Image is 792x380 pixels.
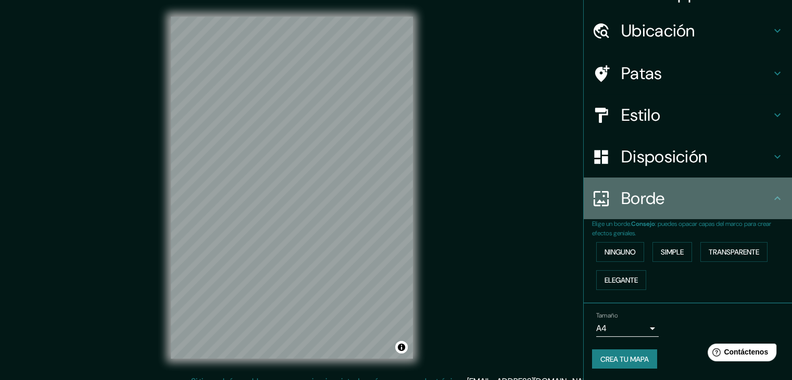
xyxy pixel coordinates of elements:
font: Tamaño [596,311,618,320]
button: Ninguno [596,242,644,262]
font: Elegante [605,275,638,285]
button: Elegante [596,270,646,290]
font: Estilo [621,104,660,126]
div: A4 [596,320,659,337]
font: Crea tu mapa [600,354,649,364]
font: A4 [596,323,607,334]
button: Activar o desactivar atribución [395,341,408,353]
font: Ninguno [605,247,636,257]
font: Simple [661,247,684,257]
font: Transparente [709,247,759,257]
button: Simple [652,242,692,262]
div: Disposición [584,136,792,178]
div: Borde [584,178,792,219]
font: Patas [621,62,662,84]
font: Ubicación [621,20,695,42]
font: : puedes opacar capas del marco para crear efectos geniales. [592,220,771,237]
font: Elige un borde. [592,220,631,228]
iframe: Lanzador de widgets de ayuda [699,339,781,369]
font: Consejo [631,220,655,228]
canvas: Mapa [171,17,413,359]
font: Borde [621,187,665,209]
div: Patas [584,53,792,94]
div: Estilo [584,94,792,136]
button: Transparente [700,242,768,262]
font: Disposición [621,146,707,168]
button: Crea tu mapa [592,349,657,369]
div: Ubicación [584,10,792,52]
